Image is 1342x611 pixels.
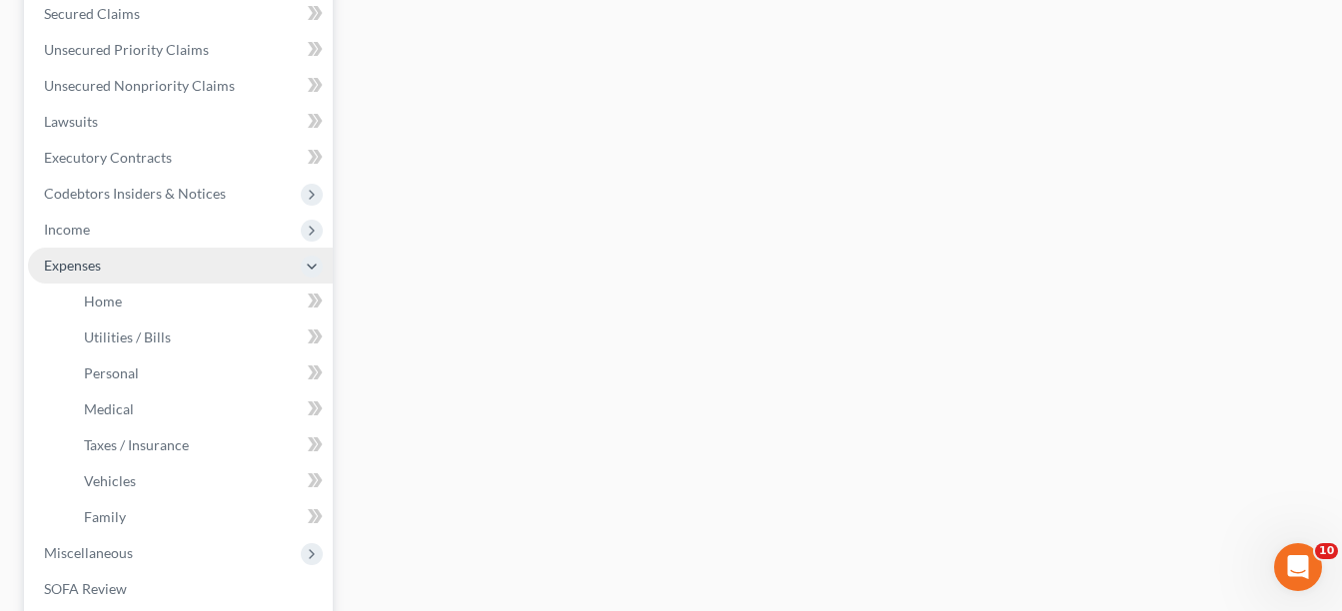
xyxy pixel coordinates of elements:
span: Codebtors Insiders & Notices [44,185,226,202]
span: Income [44,221,90,238]
iframe: Intercom live chat [1274,543,1322,591]
a: Taxes / Insurance [68,427,333,463]
a: Unsecured Priority Claims [28,32,333,68]
span: Secured Claims [44,5,140,22]
span: Family [84,508,126,525]
span: Taxes / Insurance [84,436,189,453]
a: Home [68,284,333,319]
a: Utilities / Bills [68,319,333,355]
span: Miscellaneous [44,544,133,561]
a: Vehicles [68,463,333,499]
span: SOFA Review [44,580,127,597]
span: Expenses [44,257,101,274]
a: Medical [68,391,333,427]
a: SOFA Review [28,571,333,607]
span: Utilities / Bills [84,328,171,345]
span: Vehicles [84,472,136,489]
a: Lawsuits [28,104,333,140]
span: Executory Contracts [44,149,172,166]
a: Executory Contracts [28,140,333,176]
span: Unsecured Nonpriority Claims [44,77,235,94]
span: 10 [1315,543,1338,559]
span: Home [84,293,122,309]
span: Lawsuits [44,113,98,130]
span: Medical [84,400,134,417]
a: Unsecured Nonpriority Claims [28,68,333,104]
a: Family [68,499,333,535]
a: Personal [68,355,333,391]
span: Unsecured Priority Claims [44,41,209,58]
span: Personal [84,364,139,381]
